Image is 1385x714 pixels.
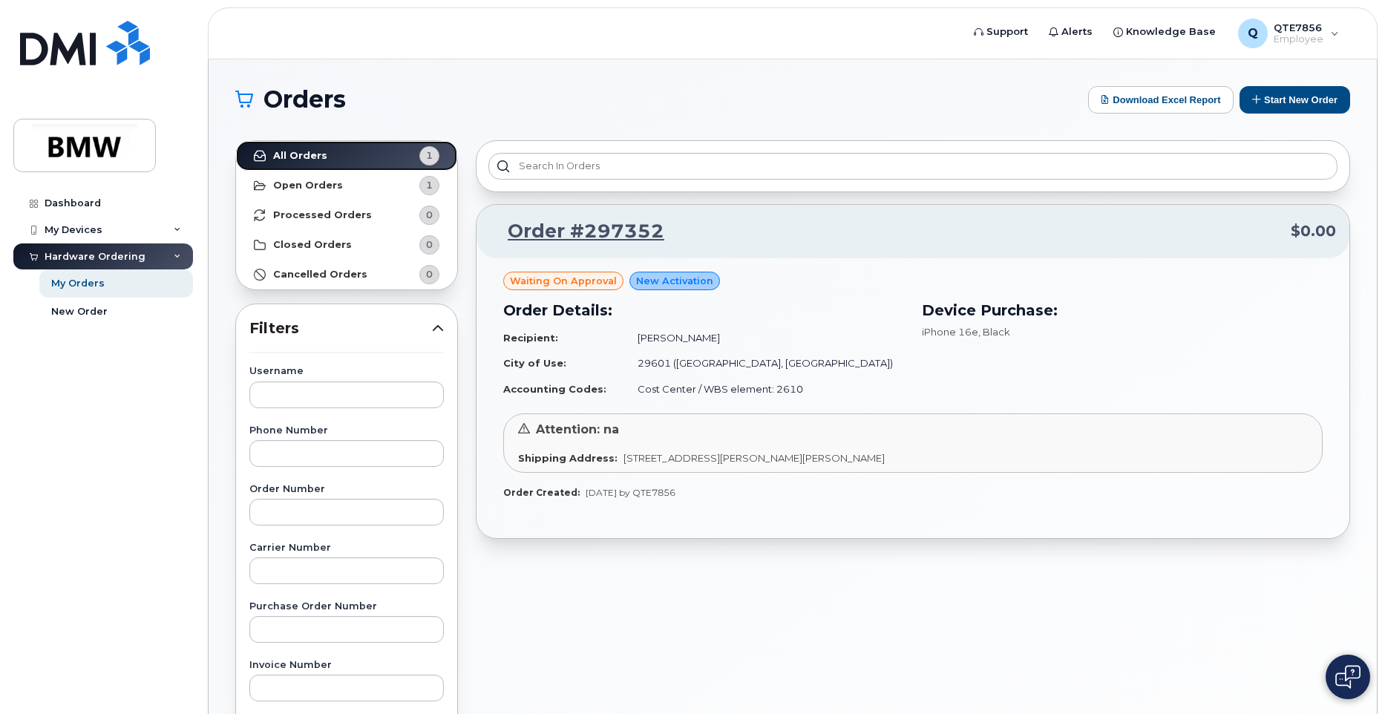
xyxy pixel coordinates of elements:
[236,260,457,289] a: Cancelled Orders0
[488,153,1337,180] input: Search in orders
[426,238,433,252] span: 0
[273,269,367,281] strong: Cancelled Orders
[426,178,433,192] span: 1
[536,422,619,436] span: Attention: na
[586,487,675,498] span: [DATE] by QTE7856
[978,326,1010,338] span: , Black
[273,209,372,221] strong: Processed Orders
[273,180,343,191] strong: Open Orders
[236,141,457,171] a: All Orders1
[249,543,444,553] label: Carrier Number
[623,452,885,464] span: [STREET_ADDRESS][PERSON_NAME][PERSON_NAME]
[1088,86,1234,114] button: Download Excel Report
[249,318,432,339] span: Filters
[503,357,566,369] strong: City of Use:
[510,274,617,288] span: Waiting On Approval
[249,485,444,494] label: Order Number
[236,230,457,260] a: Closed Orders0
[426,267,433,281] span: 0
[236,200,457,230] a: Processed Orders0
[624,376,904,402] td: Cost Center / WBS element: 2610
[503,383,606,395] strong: Accounting Codes:
[624,325,904,351] td: [PERSON_NAME]
[922,326,978,338] span: iPhone 16e
[263,88,346,111] span: Orders
[236,171,457,200] a: Open Orders1
[1240,86,1350,114] button: Start New Order
[249,661,444,670] label: Invoice Number
[503,299,904,321] h3: Order Details:
[518,452,618,464] strong: Shipping Address:
[1291,220,1336,242] span: $0.00
[426,208,433,222] span: 0
[922,299,1323,321] h3: Device Purchase:
[273,150,327,162] strong: All Orders
[273,239,352,251] strong: Closed Orders
[636,274,713,288] span: New Activation
[503,332,558,344] strong: Recipient:
[624,350,904,376] td: 29601 ([GEOGRAPHIC_DATA], [GEOGRAPHIC_DATA])
[249,602,444,612] label: Purchase Order Number
[503,487,580,498] strong: Order Created:
[426,148,433,163] span: 1
[490,218,664,245] a: Order #297352
[1335,665,1361,689] img: Open chat
[249,367,444,376] label: Username
[249,426,444,436] label: Phone Number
